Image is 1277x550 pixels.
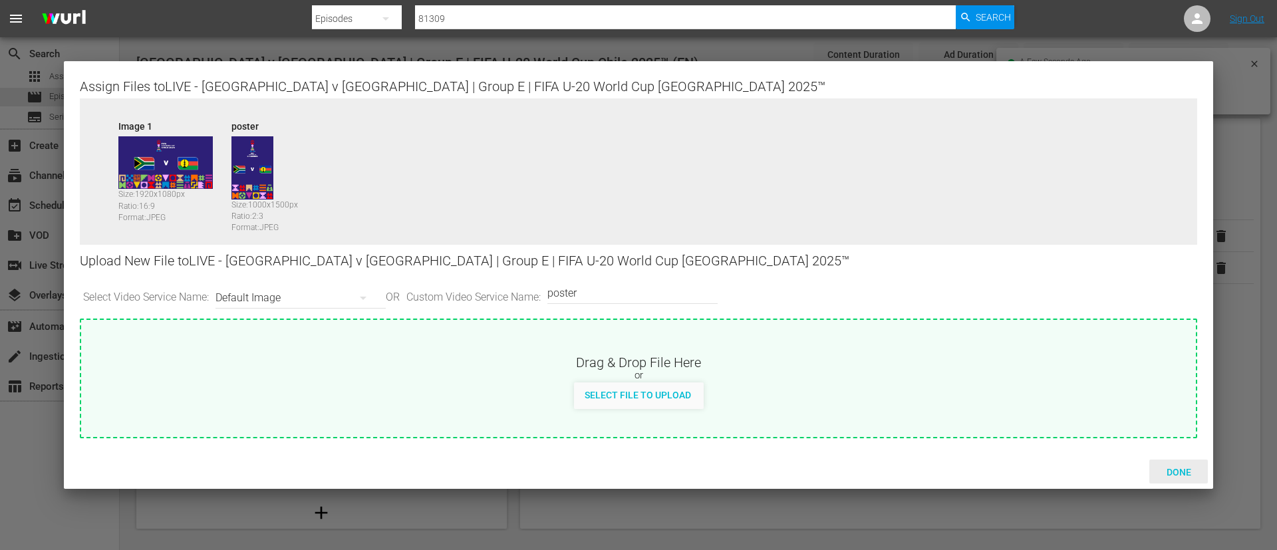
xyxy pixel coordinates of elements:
span: Custom Video Service Name: [403,290,544,305]
div: Image 1 [118,120,225,129]
div: Default Image [215,279,379,317]
img: 90959595-Image-1_v1.jpg [118,136,213,190]
span: Select File to Upload [574,390,702,400]
div: Drag & Drop File Here [81,353,1196,369]
img: ans4CAIJ8jUAAAAAAAAAAAAAAAAAAAAAAAAgQb4GAAAAAAAAAAAAAAAAAAAAAAAAJMjXAAAAAAAAAAAAAAAAAAAAAAAAgAT5G... [32,3,96,35]
span: OR [382,290,403,305]
div: Size: 1000 x 1500 px Ratio: 2:3 Format: JPEG [231,200,338,227]
span: Search [976,5,1011,29]
span: Select Video Service Name: [80,290,212,305]
div: poster [231,120,338,129]
div: or [81,369,1196,382]
button: Done [1149,460,1208,483]
div: Assign Files to LIVE - [GEOGRAPHIC_DATA] v [GEOGRAPHIC_DATA] | Group E | FIFA U-20 World Cup [GEO... [80,77,1197,93]
img: 90959595-poster_v1.jpg [231,136,273,200]
a: Sign Out [1230,13,1264,24]
button: Select File to Upload [574,382,702,406]
span: menu [8,11,24,27]
div: Size: 1920 x 1080 px Ratio: 16:9 Format: JPEG [118,189,225,217]
button: Search [956,5,1014,29]
span: Done [1156,467,1202,478]
div: Upload New File to LIVE - [GEOGRAPHIC_DATA] v [GEOGRAPHIC_DATA] | Group E | FIFA U-20 World Cup [... [80,245,1197,277]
